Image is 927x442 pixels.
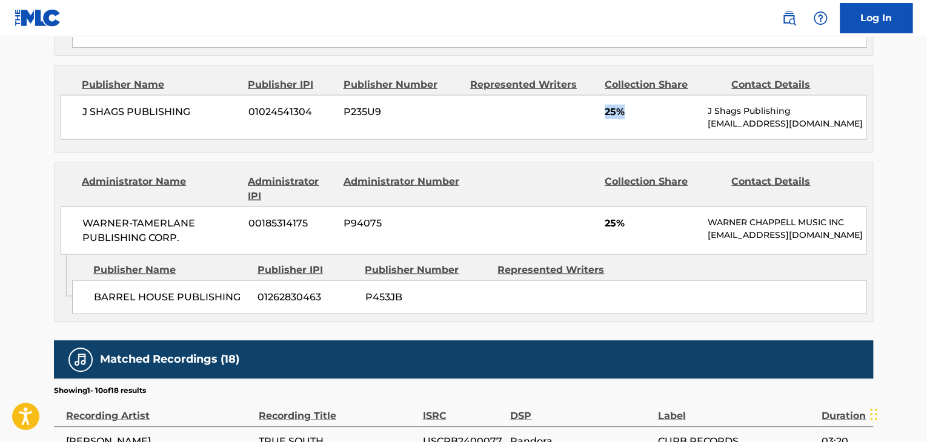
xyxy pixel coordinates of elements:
[731,78,849,92] div: Contact Details
[365,290,488,305] span: P453JB
[605,216,699,231] span: 25%
[422,396,504,423] div: ISRC
[259,396,416,423] div: Recording Title
[343,78,460,92] div: Publisher Number
[866,384,927,442] iframe: Chat Widget
[470,78,596,92] div: Represented Writers
[870,396,877,432] div: Drag
[731,174,849,203] div: Contact Details
[248,174,334,203] div: Administrator IPI
[708,117,866,130] p: [EMAIL_ADDRESS][DOMAIN_NAME]
[605,78,722,92] div: Collection Share
[344,105,461,119] span: P235U9
[73,352,88,367] img: Matched Recordings
[777,6,801,30] a: Public Search
[100,352,239,366] h5: Matched Recordings (18)
[657,396,815,423] div: Label
[82,105,239,119] span: J SHAGS PUBLISHING
[782,11,796,25] img: search
[82,174,239,203] div: Administrator Name
[94,290,248,305] span: BARREL HOUSE PUBLISHING
[54,385,146,396] p: Showing 1 - 10 of 18 results
[257,263,356,277] div: Publisher IPI
[257,290,356,305] span: 01262830463
[66,396,253,423] div: Recording Artist
[605,174,722,203] div: Collection Share
[344,216,461,231] span: P94075
[248,78,334,92] div: Publisher IPI
[840,3,912,33] a: Log In
[822,396,867,423] div: Duration
[15,9,61,27] img: MLC Logo
[708,229,866,242] p: [EMAIL_ADDRESS][DOMAIN_NAME]
[605,105,699,119] span: 25%
[82,78,239,92] div: Publisher Name
[497,263,621,277] div: Represented Writers
[365,263,488,277] div: Publisher Number
[248,216,334,231] span: 00185314175
[248,105,334,119] span: 01024541304
[510,396,651,423] div: DSP
[813,11,828,25] img: help
[93,263,248,277] div: Publisher Name
[808,6,832,30] div: Help
[708,216,866,229] p: WARNER CHAPPELL MUSIC INC
[343,174,460,203] div: Administrator Number
[82,216,239,245] span: WARNER-TAMERLANE PUBLISHING CORP.
[708,105,866,117] p: J Shags Publishing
